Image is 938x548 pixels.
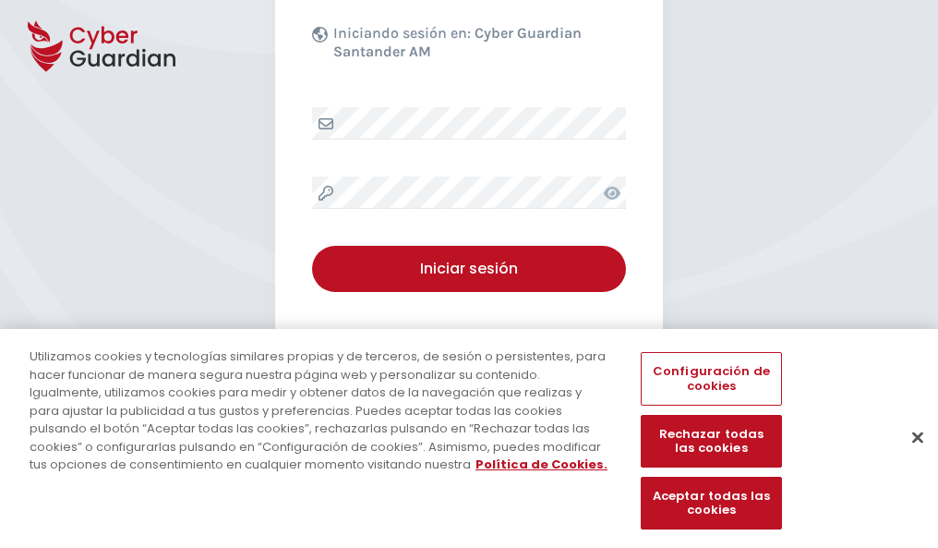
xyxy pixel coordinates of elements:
button: Iniciar sesión [312,246,626,292]
a: Más información sobre su privacidad, se abre en una nueva pestaña [475,456,607,473]
div: Utilizamos cookies y tecnologías similares propias y de terceros, de sesión o persistentes, para ... [30,347,613,474]
button: Rechazar todas las cookies [641,415,781,468]
div: Iniciar sesión [326,258,612,280]
button: Aceptar todas las cookies [641,477,781,530]
button: Cerrar [897,417,938,457]
button: Configuración de cookies, Abre el cuadro de diálogo del centro de preferencias. [641,352,781,405]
